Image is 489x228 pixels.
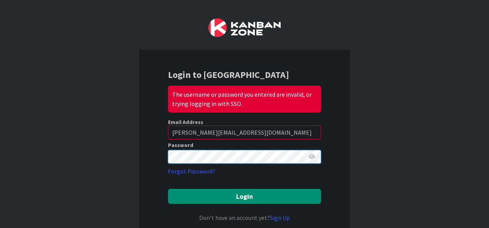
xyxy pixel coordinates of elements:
img: Kanban Zone [208,18,281,37]
label: Email Address [168,119,203,126]
button: Login [168,189,321,204]
a: Forgot Password? [168,167,215,176]
label: Password [168,142,193,148]
div: The username or password you entered are invalid, or trying logging in with SSO. [168,86,321,112]
div: Don’t have an account yet? [168,213,321,222]
b: Login to [GEOGRAPHIC_DATA] [168,69,289,81]
a: Sign Up [270,214,290,221]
